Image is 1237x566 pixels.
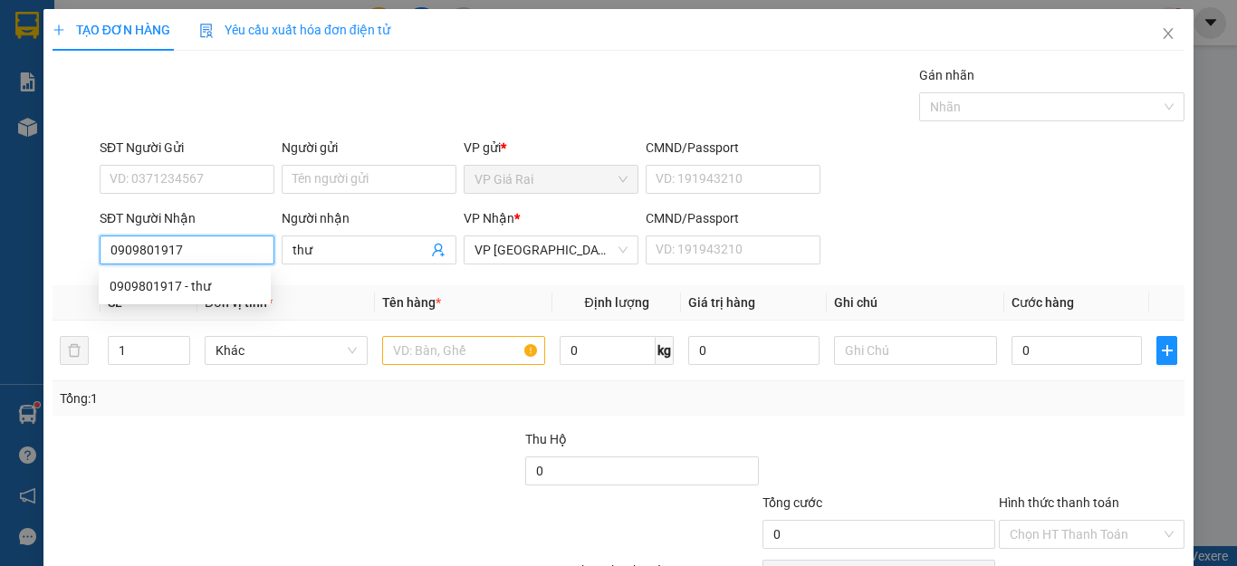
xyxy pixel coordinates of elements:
span: close [1161,26,1175,41]
div: 0909801917 - thư [110,276,260,296]
span: user-add [431,243,446,257]
span: kg [656,336,674,365]
div: CMND/Passport [646,138,820,158]
button: delete [60,336,89,365]
span: Thu Hộ [525,432,567,446]
li: 0983 44 7777 [8,85,345,108]
span: VP Sài Gòn [475,236,628,264]
span: environment [104,43,119,58]
input: 0 [688,336,819,365]
span: phone [104,89,119,103]
span: Cước hàng [1012,295,1074,310]
b: TRÍ NHÂN [104,12,196,34]
span: Giá trị hàng [688,295,755,310]
button: plus [1156,336,1177,365]
span: plus [1157,343,1176,358]
th: Ghi chú [827,285,1004,321]
input: Ghi Chú [834,336,997,365]
span: Tên hàng [382,295,441,310]
div: Người gửi [282,138,456,158]
span: down [175,352,186,363]
span: Decrease Value [169,350,189,364]
span: Tổng cước [762,495,822,510]
span: Khác [216,337,357,364]
b: GỬI : VP Giá Rai [8,135,186,165]
span: TẠO ĐƠN HÀNG [53,23,170,37]
span: plus [53,24,65,36]
span: Định lượng [584,295,648,310]
div: Người nhận [282,208,456,228]
label: Hình thức thanh toán [999,495,1119,510]
div: Tổng: 1 [60,389,479,408]
span: Yêu cầu xuất hóa đơn điện tử [199,23,390,37]
span: Increase Value [169,337,189,350]
img: icon [199,24,214,38]
input: VD: Bàn, Ghế [382,336,545,365]
li: [STREET_ADDRESS][PERSON_NAME][PERSON_NAME] [8,40,345,85]
div: VP gửi [464,138,638,158]
div: 0909801917 - thư [99,272,271,301]
span: VP Nhận [464,211,514,225]
label: Gán nhãn [919,68,974,82]
span: VP Giá Rai [475,166,628,193]
div: CMND/Passport [646,208,820,228]
span: up [175,340,186,350]
button: Close [1143,9,1194,60]
div: SĐT Người Gửi [100,138,274,158]
div: SĐT Người Nhận [100,208,274,228]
